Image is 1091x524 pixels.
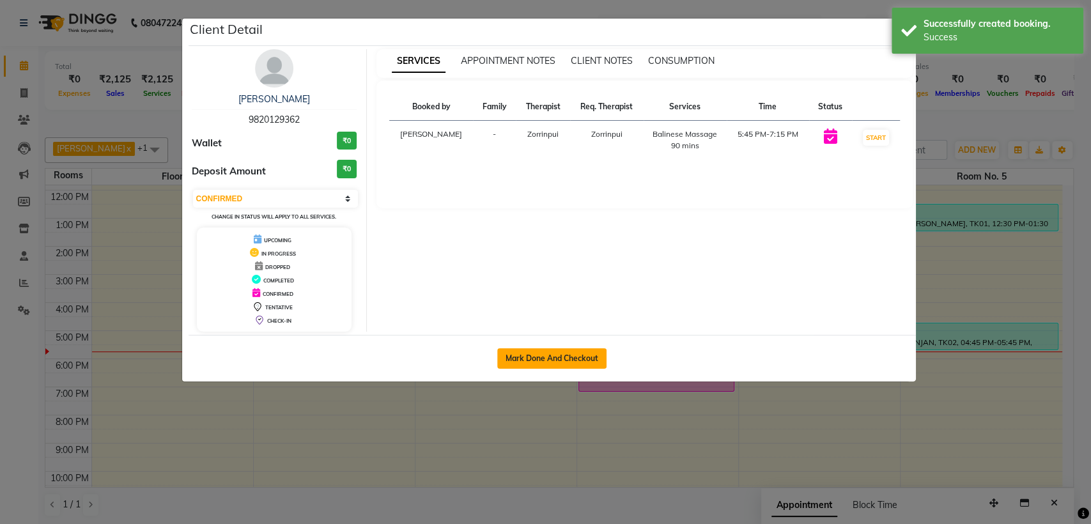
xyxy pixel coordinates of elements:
[265,264,290,270] span: DROPPED
[571,55,633,66] span: CLIENT NOTES
[516,93,570,121] th: Therapist
[389,121,473,160] td: [PERSON_NAME]
[238,93,310,105] a: [PERSON_NAME]
[255,49,293,88] img: avatar
[261,250,296,257] span: IN PROGRESS
[497,348,607,369] button: Mark Done And Checkout
[644,93,727,121] th: Services
[727,93,809,121] th: Time
[648,55,715,66] span: CONSUMPTION
[473,93,516,121] th: Family
[264,237,291,243] span: UPCOMING
[863,130,889,146] button: START
[527,129,559,139] span: Zorrinpui
[267,318,291,324] span: CHECK-IN
[265,304,293,311] span: TENTATIVE
[651,128,719,151] div: Balinese Massage 90 mins
[924,17,1074,31] div: Successfully created booking.
[924,31,1074,44] div: Success
[809,93,852,121] th: Status
[249,114,300,125] span: 9820129362
[263,291,293,297] span: CONFIRMED
[212,213,336,220] small: Change in status will apply to all services.
[727,121,809,160] td: 5:45 PM-7:15 PM
[591,129,623,139] span: Zorrinpui
[190,20,263,39] h5: Client Detail
[192,136,222,151] span: Wallet
[570,93,644,121] th: Req. Therapist
[337,160,357,178] h3: ₹0
[473,121,516,160] td: -
[461,55,555,66] span: APPOINTMENT NOTES
[337,132,357,150] h3: ₹0
[192,164,266,179] span: Deposit Amount
[389,93,473,121] th: Booked by
[392,50,445,73] span: SERVICES
[263,277,294,284] span: COMPLETED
